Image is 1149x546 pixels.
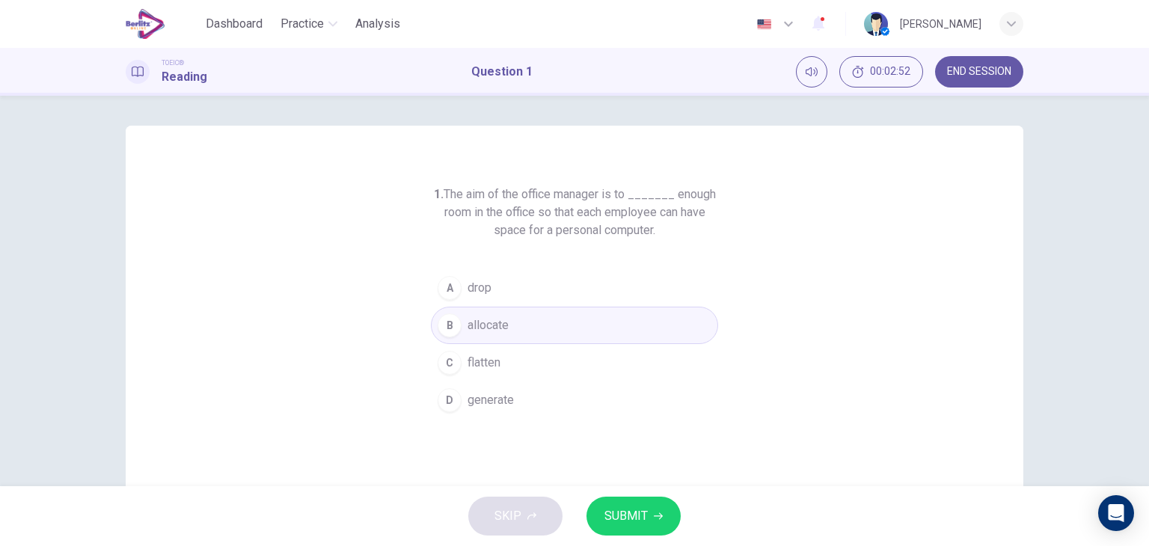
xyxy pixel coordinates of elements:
button: Analysis [349,10,406,37]
span: flatten [468,354,500,372]
img: Profile picture [864,12,888,36]
span: Dashboard [206,15,263,33]
span: Analysis [355,15,400,33]
button: 00:02:52 [839,56,923,88]
span: END SESSION [947,66,1011,78]
button: Dgenerate [431,381,718,419]
div: [PERSON_NAME] [900,15,981,33]
span: Practice [281,15,324,33]
span: 00:02:52 [870,66,910,78]
div: Open Intercom Messenger [1098,495,1134,531]
div: A [438,276,462,300]
button: Dashboard [200,10,269,37]
span: generate [468,391,514,409]
img: EduSynch logo [126,9,165,39]
span: allocate [468,316,509,334]
button: Ballocate [431,307,718,344]
img: en [755,19,773,30]
h1: Question 1 [471,63,533,81]
div: D [438,388,462,412]
div: C [438,351,462,375]
h6: The aim of the office manager is to _______ enough room in the office so that each employee can h... [431,185,718,239]
strong: 1. [434,187,444,201]
button: Adrop [431,269,718,307]
button: END SESSION [935,56,1023,88]
span: TOEIC® [162,58,184,68]
button: Practice [275,10,343,37]
div: Hide [839,56,923,88]
span: SUBMIT [604,506,648,527]
button: Cflatten [431,344,718,381]
span: drop [468,279,491,297]
a: EduSynch logo [126,9,200,39]
h1: Reading [162,68,207,86]
button: SUBMIT [586,497,681,536]
div: Mute [796,56,827,88]
div: B [438,313,462,337]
